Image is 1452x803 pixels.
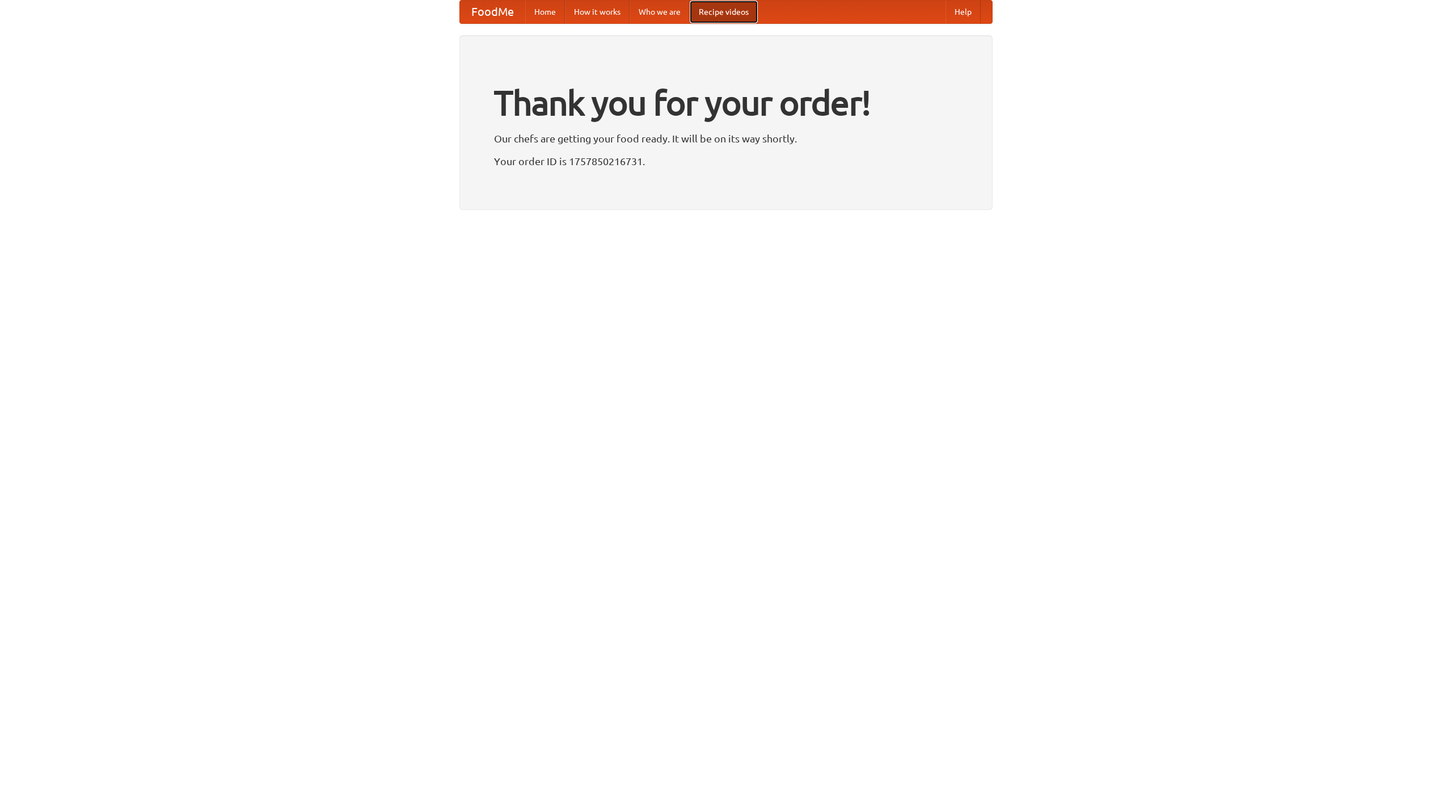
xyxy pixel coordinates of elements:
p: Your order ID is 1757850216731. [494,153,958,170]
a: FoodMe [460,1,525,23]
a: Home [525,1,565,23]
p: Our chefs are getting your food ready. It will be on its way shortly. [494,130,958,147]
a: How it works [565,1,630,23]
a: Who we are [630,1,690,23]
h1: Thank you for your order! [494,75,958,130]
a: Recipe videos [690,1,758,23]
a: Help [946,1,981,23]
